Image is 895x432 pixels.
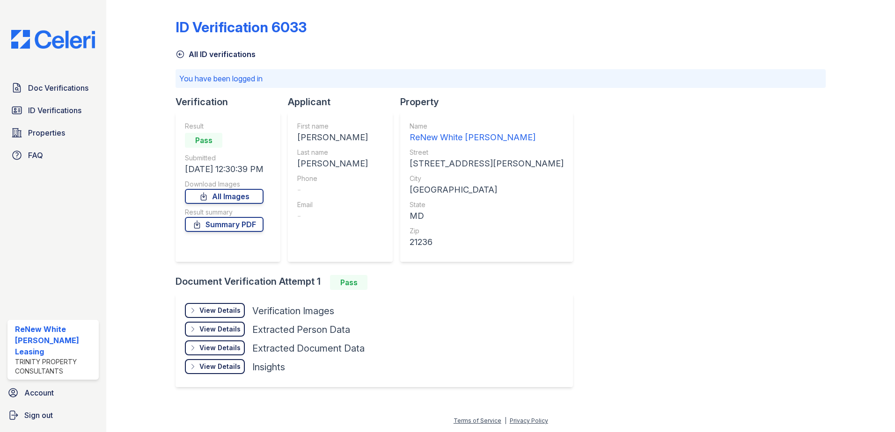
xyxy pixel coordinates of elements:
div: View Details [199,343,241,353]
span: Properties [28,127,65,138]
a: Name ReNew White [PERSON_NAME] [410,122,564,144]
div: [PERSON_NAME] [297,131,368,144]
span: ID Verifications [28,105,81,116]
div: Last name [297,148,368,157]
div: Extracted Person Data [252,323,350,336]
div: Pass [330,275,367,290]
span: Account [24,387,54,398]
div: ID Verification 6033 [176,19,307,36]
a: Terms of Service [454,417,501,424]
p: You have been logged in [179,73,822,84]
div: Document Verification Attempt 1 [176,275,580,290]
div: Verification Images [252,304,334,317]
div: First name [297,122,368,131]
div: Verification [176,95,288,108]
div: Zip [410,226,564,236]
div: [GEOGRAPHIC_DATA] [410,183,564,196]
div: View Details [199,324,241,334]
div: [STREET_ADDRESS][PERSON_NAME] [410,157,564,170]
div: | [505,417,506,424]
div: ReNew White [PERSON_NAME] Leasing [15,324,95,357]
div: Applicant [288,95,400,108]
a: Summary PDF [185,217,264,232]
div: State [410,200,564,209]
div: - [297,209,368,223]
div: Insights [252,360,285,374]
div: Trinity Property Consultants [15,357,95,376]
div: ReNew White [PERSON_NAME] [410,131,564,144]
div: Submitted [185,153,264,163]
div: - [297,183,368,196]
a: Account [4,383,103,402]
div: [DATE] 12:30:39 PM [185,163,264,176]
div: Property [400,95,580,108]
a: Sign out [4,406,103,425]
div: Email [297,200,368,209]
a: All Images [185,189,264,204]
div: Street [410,148,564,157]
div: Result [185,122,264,131]
div: MD [410,209,564,223]
a: Privacy Policy [510,417,548,424]
a: All ID verifications [176,49,256,60]
div: Phone [297,174,368,183]
a: Properties [7,123,99,142]
div: Download Images [185,180,264,189]
div: View Details [199,362,241,371]
a: ID Verifications [7,101,99,120]
img: CE_Logo_Blue-a8612792a0a2168367f1c8372b55b34899dd931a85d93a1a3d3e32e68fde9ad4.png [4,30,103,49]
div: Pass [185,133,222,148]
span: Doc Verifications [28,82,88,94]
a: Doc Verifications [7,79,99,97]
div: [PERSON_NAME] [297,157,368,170]
div: Result summary [185,208,264,217]
a: FAQ [7,146,99,165]
div: View Details [199,306,241,315]
div: 21236 [410,236,564,249]
div: City [410,174,564,183]
span: Sign out [24,410,53,421]
span: FAQ [28,150,43,161]
div: Name [410,122,564,131]
div: Extracted Document Data [252,342,365,355]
